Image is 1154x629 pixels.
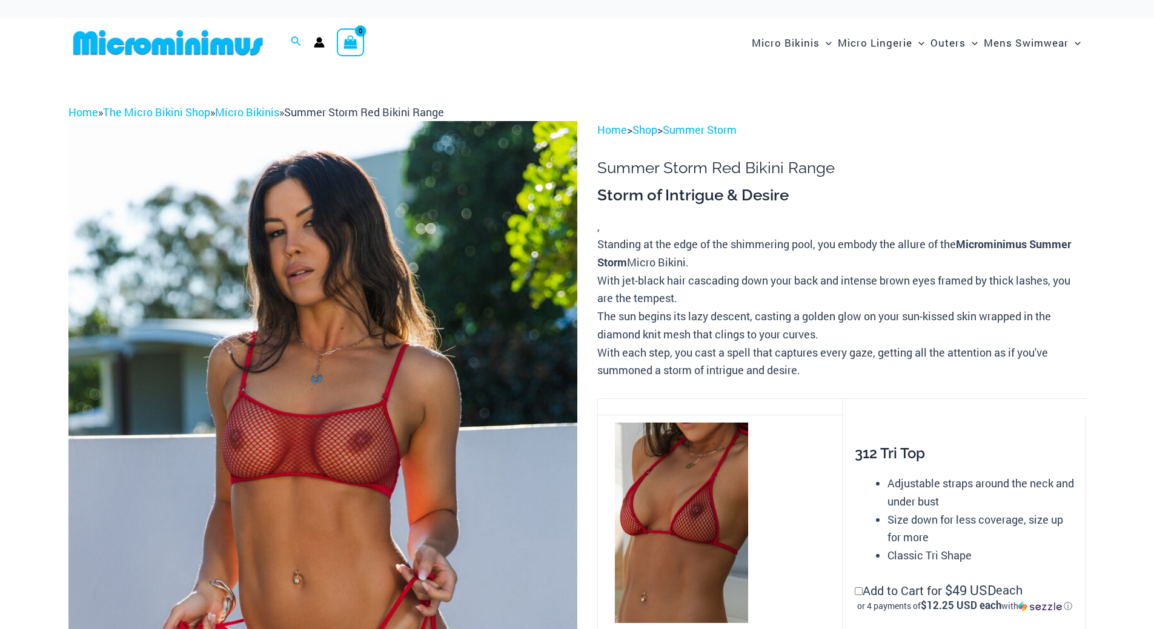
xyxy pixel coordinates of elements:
[291,35,302,50] a: Search icon link
[663,122,737,137] a: Summer Storm
[887,475,1074,510] li: Adjustable straps around the neck and under bust
[912,27,924,58] span: Menu Toggle
[981,24,1084,61] a: Mens SwimwearMenu ToggleMenu Toggle
[838,27,912,58] span: Micro Lingerie
[966,27,978,58] span: Menu Toggle
[615,423,748,622] img: Summer Storm Red 312 Tri Top
[820,27,832,58] span: Menu Toggle
[68,105,444,119] span: » » »
[337,28,365,56] a: View Shopping Cart, empty
[855,600,1074,612] div: or 4 payments of$12.25 USD eachwithSezzle Click to learn more about Sezzle
[887,547,1074,565] li: Classic Tri Shape
[749,24,835,61] a: Micro BikinisMenu ToggleMenu Toggle
[597,122,627,137] a: Home
[752,27,820,58] span: Micro Bikinis
[855,587,863,595] input: Add to Cart for$49 USD eachor 4 payments of$12.25 USD eachwithSezzle Click to learn more about Se...
[597,235,1086,380] p: Standing at the edge of the shimmering pool, you embody the allure of the Micro Bikini. With jet-...
[747,22,1086,63] nav: Site Navigation
[1018,601,1062,612] img: Sezzle
[945,581,952,599] span: $
[921,598,1001,612] span: $12.25 USD each
[215,105,279,119] a: Micro Bikinis
[68,29,268,56] img: MM SHOP LOGO FLAT
[597,185,1086,380] div: ,
[314,37,325,48] a: Account icon link
[927,24,981,61] a: OutersMenu ToggleMenu Toggle
[597,159,1086,177] h1: Summer Storm Red Bikini Range
[835,24,927,61] a: Micro LingerieMenu ToggleMenu Toggle
[930,27,966,58] span: Outers
[68,105,98,119] a: Home
[855,600,1074,612] div: or 4 payments of with
[945,581,996,599] span: 49 USD
[855,444,925,462] span: 312 Tri Top
[597,121,1086,139] p: > >
[597,185,1086,206] h3: Storm of Intrigue & Desire
[855,582,1074,613] label: Add to Cart for
[996,581,1023,599] span: each
[1069,27,1081,58] span: Menu Toggle
[284,105,444,119] span: Summer Storm Red Bikini Range
[632,122,657,137] a: Shop
[103,105,210,119] a: The Micro Bikini Shop
[984,27,1069,58] span: Mens Swimwear
[887,511,1074,547] li: Size down for less coverage, size up for more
